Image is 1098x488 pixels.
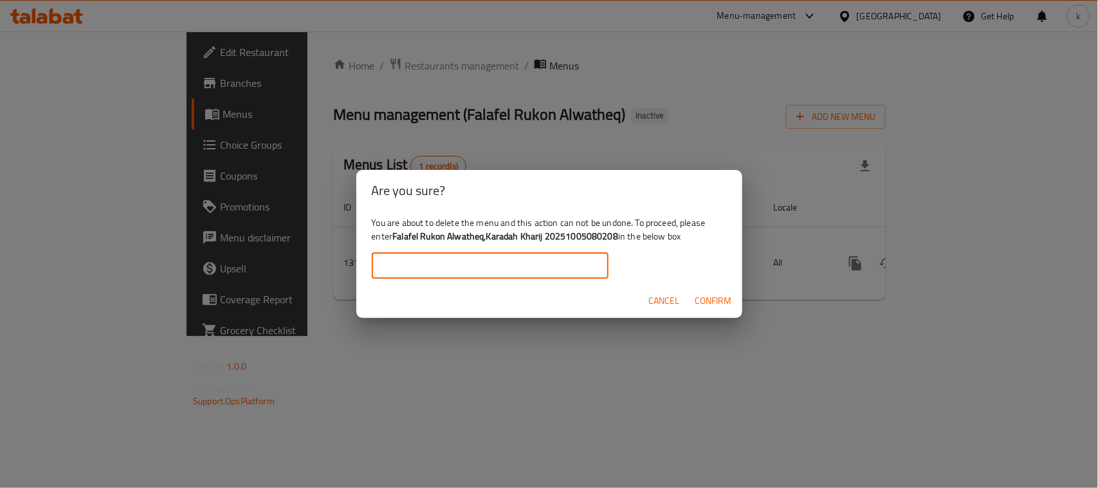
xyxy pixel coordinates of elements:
b: Falafel Rukon Alwatheq,Karadah Kharij 20251005080208 [392,228,618,245]
div: You are about to delete the menu and this action can not be undone. To proceed, please enter in t... [356,211,742,283]
button: Cancel [644,289,685,313]
button: Confirm [690,289,737,313]
span: Cancel [649,293,680,309]
h2: Are you sure? [372,180,727,201]
span: Confirm [695,293,732,309]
